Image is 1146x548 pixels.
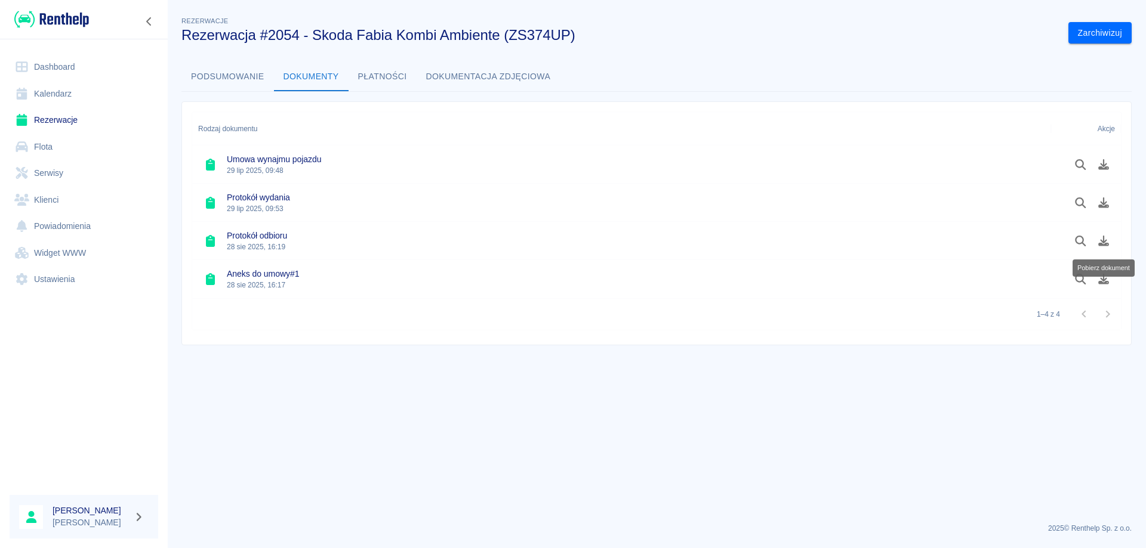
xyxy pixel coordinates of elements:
p: 28 sie 2025, 16:17 [227,280,299,290]
a: Kalendarz [10,81,158,107]
p: 28 sie 2025, 16:19 [227,242,287,252]
div: Pobierz dokument [1073,259,1135,277]
div: Akcje [1098,112,1115,145]
p: 29 lip 2025, 09:53 [227,203,290,214]
button: Zwiń nawigację [140,14,158,29]
button: Podgląd dokumentu [1069,154,1092,175]
h6: Protokół wydania [227,191,290,203]
a: Flota [10,134,158,160]
a: Rezerwacje [10,107,158,134]
h3: Rezerwacja #2054 - Skoda Fabia Kombi Ambiente (ZS374UP) [181,27,1059,44]
span: Rezerwacje [181,17,228,24]
a: Dashboard [10,54,158,81]
button: Zarchiwizuj [1068,22,1132,44]
div: Rodzaj dokumentu [198,112,257,145]
p: 1–4 z 4 [1037,309,1060,320]
div: Rodzaj dokumentu [192,112,1051,145]
h6: [PERSON_NAME] [53,504,129,516]
button: Podgląd dokumentu [1069,269,1092,289]
button: Podgląd dokumentu [1069,231,1092,251]
a: Renthelp logo [10,10,89,29]
div: Akcje [1051,112,1121,145]
p: [PERSON_NAME] [53,516,129,529]
button: Pobierz dokument [1092,193,1116,213]
a: Serwisy [10,160,158,187]
h6: Umowa wynajmu pojazdu [227,153,321,165]
a: Klienci [10,187,158,213]
button: Pobierz dokument [1092,231,1116,251]
p: 29 lip 2025, 09:48 [227,165,321,176]
a: Ustawienia [10,266,158,293]
img: Renthelp logo [14,10,89,29]
h6: Aneks do umowy #1 [227,268,299,280]
h6: Protokół odbioru [227,230,287,242]
button: Pobierz dokument [1092,269,1116,289]
p: 2025 © Renthelp Sp. z o.o. [181,523,1132,534]
button: Podgląd dokumentu [1069,193,1092,213]
button: Dokumentacja zdjęciowa [417,63,560,91]
button: Pobierz dokument [1092,154,1116,175]
button: Płatności [349,63,417,91]
a: Powiadomienia [10,213,158,240]
button: Dokumenty [274,63,349,91]
button: Podsumowanie [181,63,274,91]
a: Widget WWW [10,240,158,267]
